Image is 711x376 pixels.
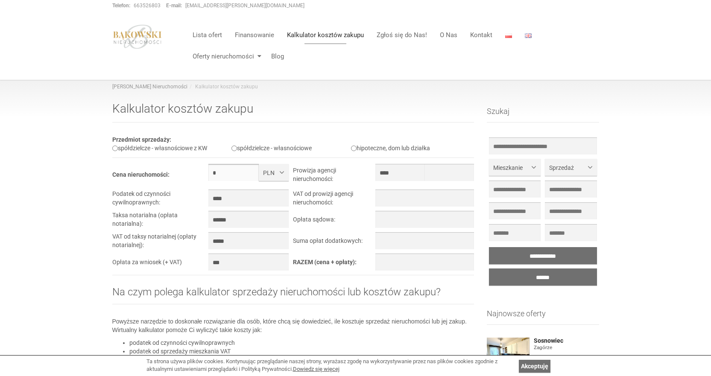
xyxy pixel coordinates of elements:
[487,309,599,325] h3: Najnowsze oferty
[525,33,532,38] img: English
[187,83,258,90] li: Kalkulator kosztów zakupu
[293,211,375,232] td: Opłata sądowa:
[129,338,474,347] li: podatek od czynności cywilnoprawnych
[293,366,339,372] a: Dowiedz się więcej
[534,344,599,351] figure: Zagórze
[112,145,207,152] label: spółdzielcze - własnościowe z KW
[231,146,237,151] input: spółdzielcze - własnościowe
[134,3,161,9] a: 663526803
[166,3,182,9] strong: E-mail:
[293,259,357,265] b: RAZEM (cena + opłaty):
[293,164,375,189] td: Prowizja agencji nieruchomości:
[293,189,375,211] td: VAT od prowizji agencji nieruchomości:
[505,33,512,38] img: Polski
[185,3,304,9] a: [EMAIL_ADDRESS][PERSON_NAME][DOMAIN_NAME]
[231,145,312,152] label: spółdzielcze - własnościowe
[228,26,281,44] a: Finansowanie
[263,169,278,177] span: PLN
[112,211,209,232] td: Taksa notarialna (opłata notarialna):
[259,164,289,181] button: PLN
[519,360,550,373] a: Akceptuję
[112,171,170,178] b: Cena nieruchomości:
[112,102,474,122] h1: Kalkulator kosztów zakupu
[112,232,209,254] td: VAT od taksy notarialnej (opłaty notarialnej):
[534,338,599,344] a: Sosnowiec
[487,107,599,122] h3: Szukaj
[112,317,474,334] p: Powyższe narzędzie to doskonałe rozwiązanie dla osób, które chcą się dowiedzieć, ile kosztuje spr...
[146,358,515,373] div: Ta strona używa plików cookies. Kontynuując przeglądanie naszej strony, wyrażasz zgodę na wykorzy...
[112,286,474,304] h2: Na czym polega kalkulator sprzedaży nieruchomości lub kosztów zakupu?
[112,146,118,151] input: spółdzielcze - własnościowe z KW
[549,163,586,172] span: Sprzedaż
[112,24,163,49] img: logo
[545,159,597,176] button: Sprzedaż
[186,26,228,44] a: Lista ofert
[351,146,357,151] input: hipoteczne, dom lub działka
[186,48,265,65] a: Oferty nieruchomości
[281,26,370,44] a: Kalkulator kosztów zakupu
[112,189,209,211] td: Podatek od czynności cywilnoprawnych:
[370,26,433,44] a: Zgłoś się do Nas!
[489,159,541,176] button: Mieszkanie
[112,84,187,90] a: [PERSON_NAME] Nieruchomości
[464,26,499,44] a: Kontakt
[433,26,464,44] a: O Nas
[293,232,375,254] td: Suma opłat dodatkowych:
[129,347,474,356] li: podatek od sprzedaży mieszkania VAT
[112,254,209,275] td: Opłata za wniosek (+ VAT)
[493,163,530,172] span: Mieszkanie
[112,3,130,9] strong: Telefon:
[351,145,430,152] label: hipoteczne, dom lub działka
[112,136,171,143] b: Przedmiot sprzedaży:
[265,48,284,65] a: Blog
